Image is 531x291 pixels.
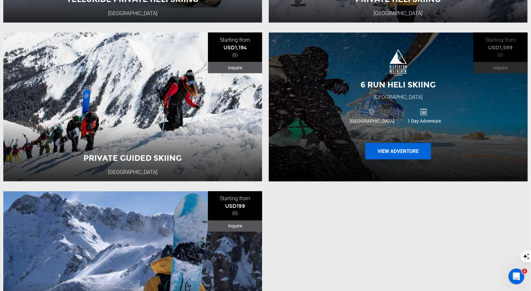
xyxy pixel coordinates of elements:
div: [GEOGRAPHIC_DATA] [374,94,423,101]
span: 6 Run Heli Skiing [360,80,436,89]
img: images [390,50,406,76]
iframe: Intercom live chat [509,269,524,284]
span: 1 Day Adventure [399,118,450,124]
span: [GEOGRAPHIC_DATA] [346,118,398,124]
button: View Adventure [365,143,431,159]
